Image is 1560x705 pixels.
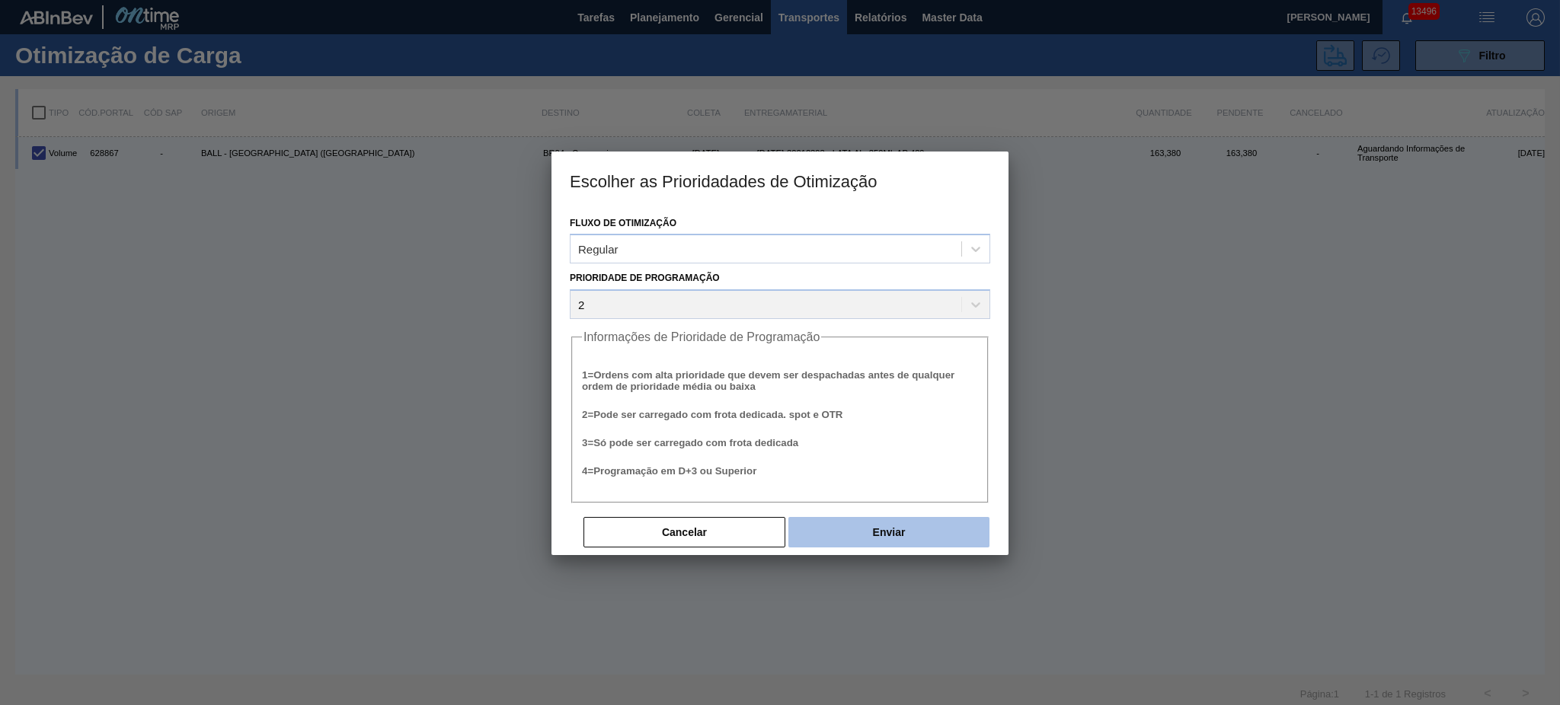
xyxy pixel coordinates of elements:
[583,517,785,547] button: Cancelar
[582,409,978,420] h5: 2 = Pode ser carregado com frota dedicada. spot e OTR
[582,369,978,392] h5: 1 = Ordens com alta prioridade que devem ser despachadas antes de qualquer ordem de prioridade mé...
[578,243,619,256] div: Regular
[551,152,1009,209] h3: Escolher as Prioridadades de Otimização
[582,330,821,344] legend: Informações de Prioridade de Programação
[582,465,978,477] h5: 4 = Programação em D+3 ou Superior
[582,437,978,448] h5: 3 = Só pode ser carregado com frota dedicada
[570,218,676,228] label: Fluxo de Otimização
[570,273,720,283] label: Prioridade de Programação
[788,517,989,547] button: Enviar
